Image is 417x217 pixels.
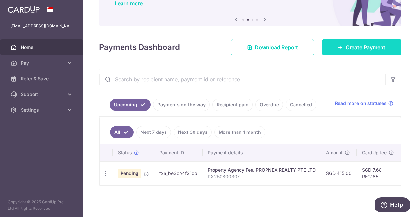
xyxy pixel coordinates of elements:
[21,75,64,82] span: Refer & Save
[8,5,40,13] img: CardUp
[326,149,343,156] span: Amount
[214,126,265,138] a: More than 1 month
[110,126,134,138] a: All
[99,69,385,90] input: Search by recipient name, payment id or reference
[21,91,64,98] span: Support
[231,39,314,55] a: Download Report
[174,126,212,138] a: Next 30 days
[335,100,387,107] span: Read more on statuses
[375,197,410,214] iframe: Opens a widget where you can find more information
[321,161,357,185] td: SGD 415.00
[255,43,298,51] span: Download Report
[322,39,401,55] a: Create Payment
[346,43,385,51] span: Create Payment
[21,60,64,66] span: Pay
[154,161,203,185] td: txn_be3cb4f21db
[99,41,180,53] h4: Payments Dashboard
[212,99,253,111] a: Recipient paid
[136,126,171,138] a: Next 7 days
[118,169,141,178] span: Pending
[362,149,387,156] span: CardUp fee
[203,144,321,161] th: Payment details
[286,99,316,111] a: Cancelled
[208,167,316,173] div: Property Agency Fee. PROPNEX REALTY PTE LTD
[255,99,283,111] a: Overdue
[208,173,316,180] p: PX250800307
[153,99,210,111] a: Payments on the way
[154,144,203,161] th: Payment ID
[10,23,73,29] p: [EMAIL_ADDRESS][DOMAIN_NAME]
[118,149,132,156] span: Status
[335,100,393,107] a: Read more on statuses
[110,99,151,111] a: Upcoming
[21,44,64,51] span: Home
[357,161,399,185] td: SGD 7.68 REC185
[21,107,64,113] span: Settings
